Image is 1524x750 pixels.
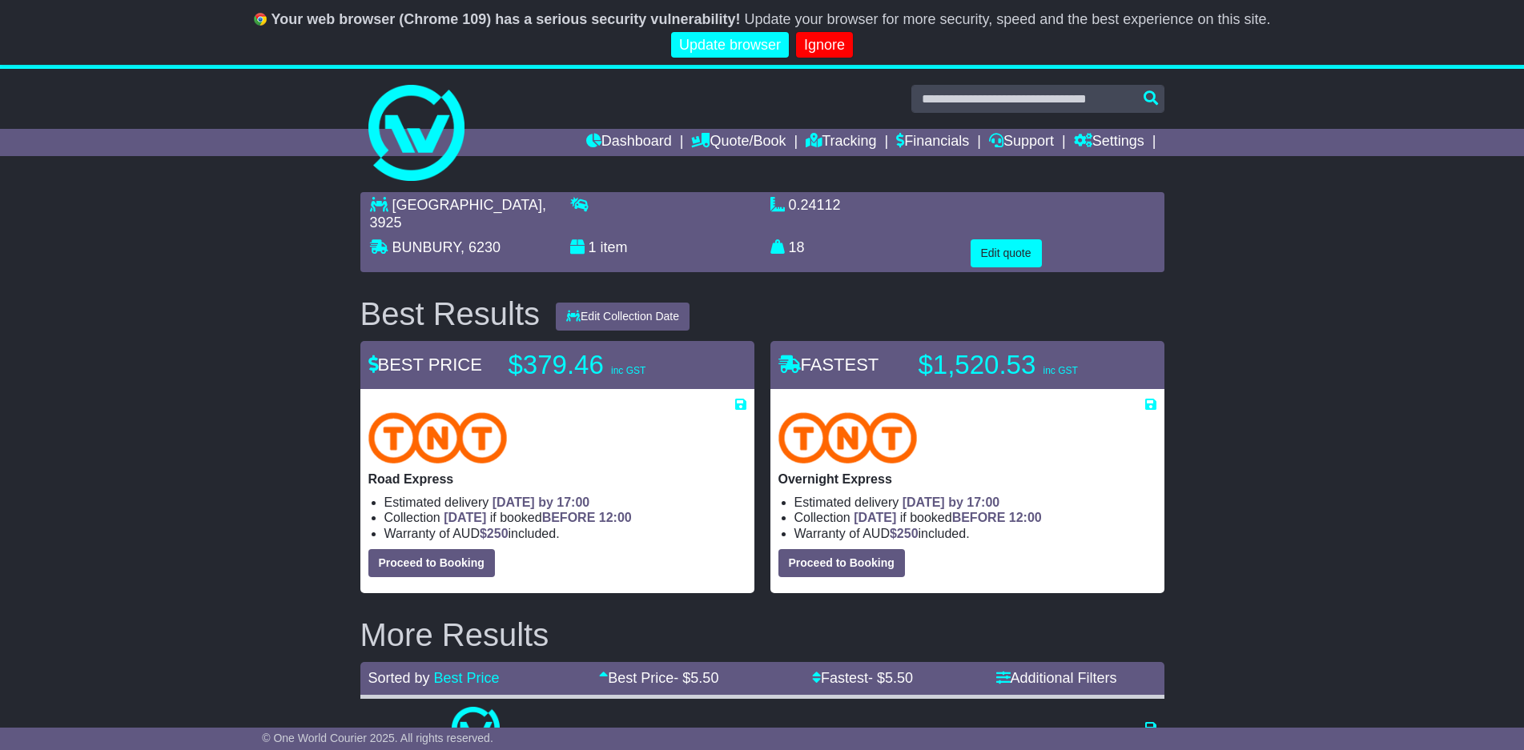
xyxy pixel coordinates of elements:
span: item [601,239,628,255]
span: 250 [487,527,509,540]
li: Estimated delivery [794,495,1156,510]
a: Dashboard [586,129,672,156]
img: TNT Domestic: Road Express [368,412,508,463]
a: Support [989,129,1054,156]
span: 250 [897,527,919,540]
span: - $ [674,670,718,686]
span: Sorted by [368,670,430,686]
span: © One World Courier 2025. All rights reserved. [262,732,493,744]
span: 5.50 [690,670,718,686]
span: - $ [868,670,913,686]
img: TNT Domestic: Overnight Express [778,412,918,463]
span: 1 [589,239,597,255]
h2: More Results [360,617,1164,652]
a: Fastest- $5.50 [812,670,913,686]
span: [DATE] by 17:00 [903,495,1000,509]
span: Update your browser for more security, speed and the best experience on this site. [744,11,1270,27]
span: if booked [444,511,631,524]
a: Best Price- $5.50 [599,670,718,686]
a: Best Price [434,670,500,686]
b: Your web browser (Chrome 109) has a serious security vulnerability! [271,11,741,27]
span: BEFORE [952,511,1006,524]
a: Ignore [796,32,853,58]
div: Best Results [352,296,549,331]
li: Warranty of AUD included. [794,526,1156,541]
span: [GEOGRAPHIC_DATA] [392,197,542,213]
span: BEST PRICE [368,355,482,375]
span: [DATE] [854,511,896,524]
li: Collection [794,510,1156,525]
p: Overnight Express [778,471,1156,487]
li: Estimated delivery [384,495,746,510]
span: BEFORE [542,511,596,524]
span: [DATE] by 17:00 [493,495,590,509]
li: Warranty of AUD included. [384,526,746,541]
li: Collection [384,510,746,525]
a: Financials [896,129,969,156]
p: Road Express [368,471,746,487]
span: [DATE] [444,511,486,524]
span: if booked [854,511,1041,524]
span: 12:00 [1009,511,1042,524]
span: FASTEST [778,355,879,375]
span: BUNBURY [392,239,460,255]
button: Proceed to Booking [778,549,905,577]
a: Additional Filters [996,670,1117,686]
span: 5.50 [885,670,913,686]
span: inc GST [1043,365,1077,376]
span: , 3925 [370,197,546,231]
button: Proceed to Booking [368,549,495,577]
p: $1,520.53 [919,349,1119,381]
button: Edit Collection Date [556,303,690,331]
p: $379.46 [509,349,709,381]
a: Quote/Book [691,129,786,156]
span: 18 [789,239,805,255]
span: , 6230 [460,239,501,255]
span: inc GST [611,365,645,376]
span: $ [890,527,919,540]
span: 0.24112 [789,197,841,213]
span: $ [480,527,509,540]
span: 12:00 [599,511,632,524]
a: Update browser [671,32,789,58]
a: Settings [1074,129,1144,156]
a: Tracking [806,129,876,156]
button: Edit quote [971,239,1042,267]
